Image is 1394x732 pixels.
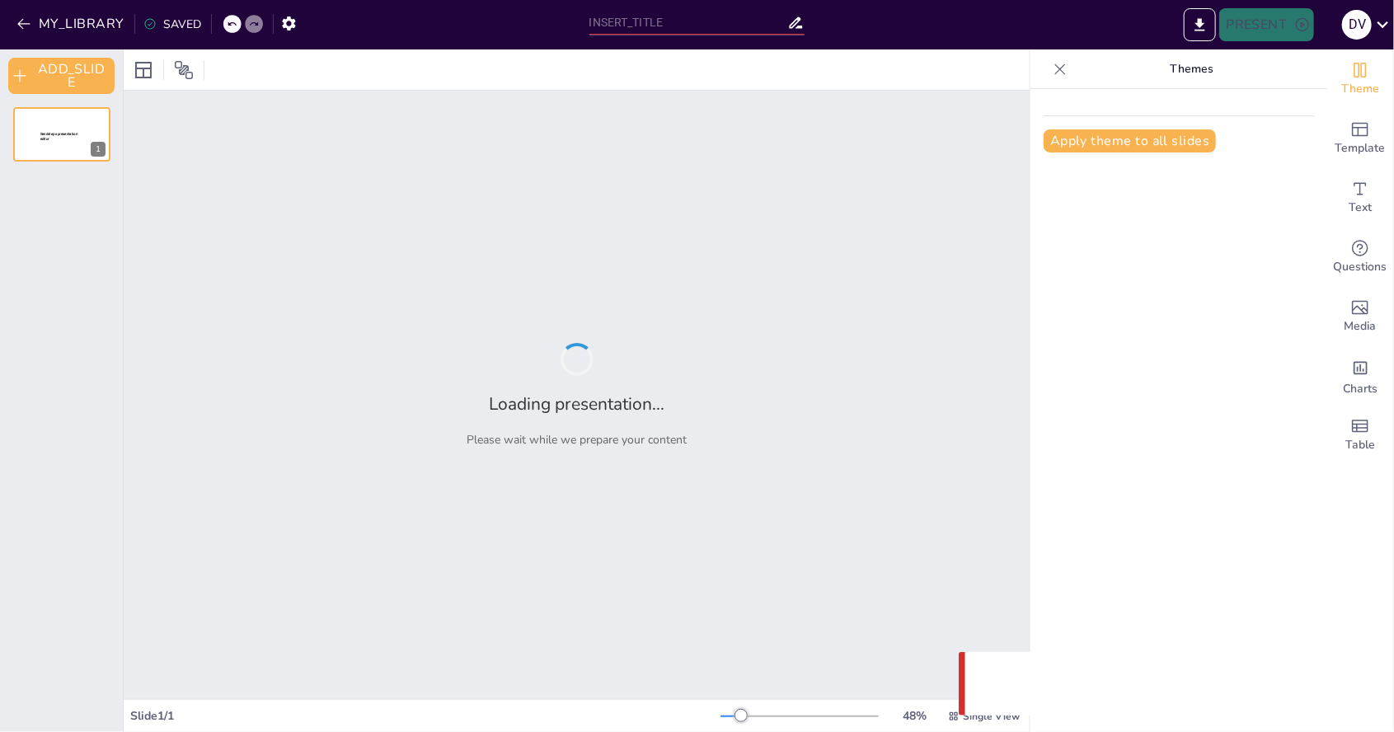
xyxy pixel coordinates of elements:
div: Get real-time input from your audience [1327,228,1393,287]
span: Template [1335,139,1386,157]
div: Add ready made slides [1327,109,1393,168]
div: 1 [13,107,110,162]
div: SAVED [143,16,201,32]
span: Table [1345,436,1375,454]
div: Add charts and graphs [1327,346,1393,406]
span: Theme [1341,80,1379,98]
div: Layout [130,57,157,83]
span: Sendsteps presentation editor [40,132,77,141]
div: 48 % [895,708,935,724]
div: Add images, graphics, shapes or video [1327,287,1393,346]
span: Questions [1334,258,1387,276]
button: D V [1342,8,1372,41]
span: Media [1345,317,1377,335]
h2: Loading presentation... [489,392,664,415]
div: Add text boxes [1327,168,1393,228]
div: Change the overall theme [1327,49,1393,109]
button: Apply theme to all slides [1044,129,1216,152]
span: Text [1349,199,1372,217]
span: Position [174,60,194,80]
p: Please wait while we prepare your content [467,432,687,448]
div: Add a table [1327,406,1393,465]
span: Charts [1343,380,1378,398]
div: Slide 1 / 1 [130,708,720,724]
div: D V [1342,10,1372,40]
input: INSERT_TITLE [589,11,788,35]
button: PRESENT [1219,8,1313,41]
button: EXPORT_TO_POWERPOINT [1184,8,1216,41]
p: Something went wrong with the request. (CORS) [1011,674,1328,694]
button: ADD_SLIDE [8,58,115,94]
p: Themes [1073,49,1311,89]
button: MY_LIBRARY [12,11,131,37]
div: 1 [91,142,106,157]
